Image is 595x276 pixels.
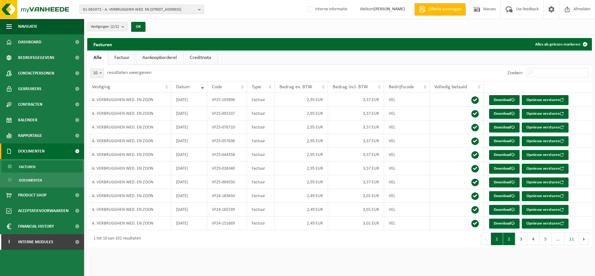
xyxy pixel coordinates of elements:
[384,203,430,216] td: VEL
[530,38,591,51] button: Alles als gelezen markeren
[171,148,207,162] td: [DATE]
[87,120,171,134] td: A. VERBRUGGHEN WED. EN ZOON
[171,175,207,189] td: [DATE]
[18,97,42,112] span: Contracten
[176,85,190,90] span: Datum
[91,69,104,78] span: 10
[171,93,207,107] td: [DATE]
[87,216,171,230] td: A. VERBRUGGHEN WED. EN ZOON
[87,38,118,50] h2: Facturen
[2,161,83,172] a: Facturen
[207,175,247,189] td: VF25-004550
[522,150,569,160] button: Opnieuw versturen
[489,191,520,201] a: Download
[481,233,491,245] button: Previous
[275,189,328,203] td: 2,49 EUR
[489,123,520,133] a: Download
[434,85,467,90] span: Volledig betaald
[275,162,328,175] td: 2,95 EUR
[87,107,171,120] td: A. VERBRUGGHEN WED. EN ZOON
[252,85,261,90] span: Type
[414,3,466,16] a: Offerte aanvragen
[564,233,579,245] button: 11
[171,189,207,203] td: [DATE]
[522,123,569,133] button: Opnieuw versturen
[384,93,430,107] td: VEL
[522,205,569,215] button: Opnieuw versturen
[275,134,328,148] td: 2,95 EUR
[247,120,275,134] td: Factuur
[18,65,54,81] span: Contactpersonen
[207,216,247,230] td: VF24-151669
[87,175,171,189] td: A. VERBRUGGHEN WED. EN ZOON
[275,203,328,216] td: 2,49 EUR
[522,109,569,119] button: Opnieuw versturen
[247,203,275,216] td: Factuur
[507,70,523,75] label: Zoeken:
[328,120,384,134] td: 3,57 EUR
[92,85,110,90] span: Vestiging
[18,50,55,65] span: Bedrijfsgegevens
[489,164,520,174] a: Download
[207,148,247,162] td: VF25-044358
[18,219,54,234] span: Financial History
[18,128,42,143] span: Rapportage
[384,216,430,230] td: VEL
[247,148,275,162] td: Factuur
[522,136,569,146] button: Opnieuw versturen
[522,219,569,229] button: Opnieuw versturen
[489,219,520,229] a: Download
[328,162,384,175] td: 3,57 EUR
[247,175,275,189] td: Factuur
[19,174,42,186] span: Documenten
[374,7,405,12] strong: [PERSON_NAME]
[18,234,53,250] span: Interne modules
[171,107,207,120] td: [DATE]
[18,34,41,50] span: Dashboard
[19,161,36,173] span: Facturen
[87,162,171,175] td: A. VERBRUGGHEN WED. EN ZOON
[328,189,384,203] td: 3,01 EUR
[131,22,145,32] button: OK
[87,51,108,65] a: Alle
[333,85,368,90] span: Bedrag incl. BTW
[275,175,328,189] td: 2,95 EUR
[6,234,12,250] span: I
[87,22,127,31] button: Vestigingen(2/2)
[183,51,217,65] a: Creditnota
[18,19,37,34] span: Navigatie
[489,95,520,105] a: Download
[522,95,569,105] button: Opnieuw versturen
[247,216,275,230] td: Factuur
[579,233,589,245] button: Next
[527,233,540,245] button: 4
[87,148,171,162] td: A. VERBRUGGHEN WED. EN ZOON
[87,203,171,216] td: A. VERBRUGGHEN WED. EN ZOON
[384,107,430,120] td: VEL
[207,107,247,120] td: VF25-092107
[306,5,347,14] label: Interne informatie
[247,162,275,175] td: Factuur
[515,233,527,245] button: 3
[87,189,171,203] td: A. VERBRUGGHEN WED. EN ZOON
[489,109,520,119] a: Download
[247,93,275,107] td: Factuur
[18,81,41,97] span: Gebruikers
[87,93,171,107] td: A. VERBRUGGHEN WED. EN ZOON
[540,233,552,245] button: 5
[136,51,183,65] a: Aankoopborderel
[489,205,520,215] a: Download
[171,162,207,175] td: [DATE]
[491,233,503,245] button: 1
[171,134,207,148] td: [DATE]
[18,143,45,159] span: Documenten
[79,5,204,14] button: 01-065072 - A. VERBRUGGHEN WED. EN [STREET_ADDRESS]
[247,189,275,203] td: Factuur
[2,174,83,186] a: Documenten
[90,233,141,245] div: 1 tot 10 van 101 resultaten
[384,175,430,189] td: VEL
[111,25,119,29] count: (2/2)
[384,148,430,162] td: VEL
[328,134,384,148] td: 3,57 EUR
[489,136,520,146] a: Download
